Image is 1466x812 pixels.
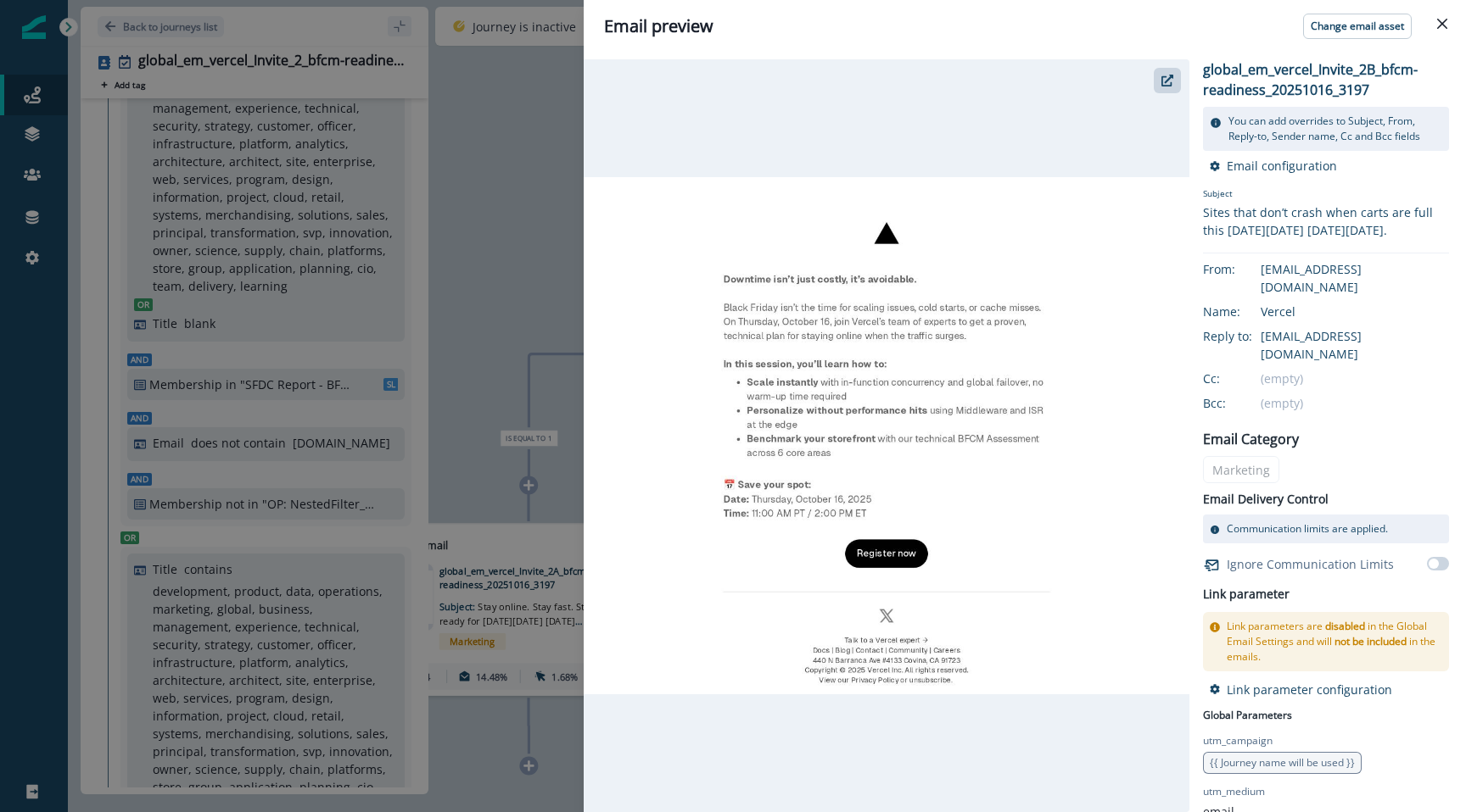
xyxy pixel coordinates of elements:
[1261,260,1449,296] div: [EMAIL_ADDRESS][DOMAIN_NAME]
[1203,733,1273,748] p: utm_campaign
[1261,327,1449,363] div: [EMAIL_ADDRESS][DOMAIN_NAME]
[1210,681,1392,698] button: Link parameter configuration
[1311,20,1404,32] p: Change email asset
[1303,14,1412,39] button: Change email asset
[1335,634,1407,648] span: not be included
[1203,187,1449,203] p: Subject
[1203,303,1288,320] div: Name:
[1203,370,1288,387] div: Cc:
[1261,394,1449,412] div: (empty)
[1203,704,1292,723] p: Global Parameters
[1203,784,1265,799] p: utm_medium
[1203,394,1288,412] div: Bcc:
[1227,619,1442,665] p: Link parameters are in the Global Email Settings and will in the emails.
[1227,158,1337,174] p: Email configuration
[1203,327,1288,345] div: Reply to:
[1210,158,1337,174] button: Email configuration
[1203,429,1299,449] p: Email Category
[1203,584,1290,605] h2: Link parameter
[1203,203,1449,239] div: Sites that don’t crash when carts are full this [DATE][DATE] [DATE][DATE].
[1261,370,1449,387] div: (empty)
[584,177,1189,694] img: email asset unavailable
[1203,59,1449,100] p: global_em_vercel_Invite_2B_bfcm-readiness_20251016_3197
[1325,619,1365,633] span: disabled
[1227,555,1394,573] p: Ignore Communication Limits
[1429,10,1456,37] button: Close
[604,14,1446,39] div: Email preview
[1261,303,1449,320] div: Vercel
[1203,260,1288,278] div: From:
[1227,681,1392,698] p: Link parameter configuration
[1228,114,1442,144] p: You can add overrides to Subject, From, Reply-to, Sender name, Cc and Bcc fields
[1203,490,1329,508] p: Email Delivery Control
[1227,521,1388,537] p: Communication limits are applied.
[1210,755,1355,770] span: {{ Journey name will be used }}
